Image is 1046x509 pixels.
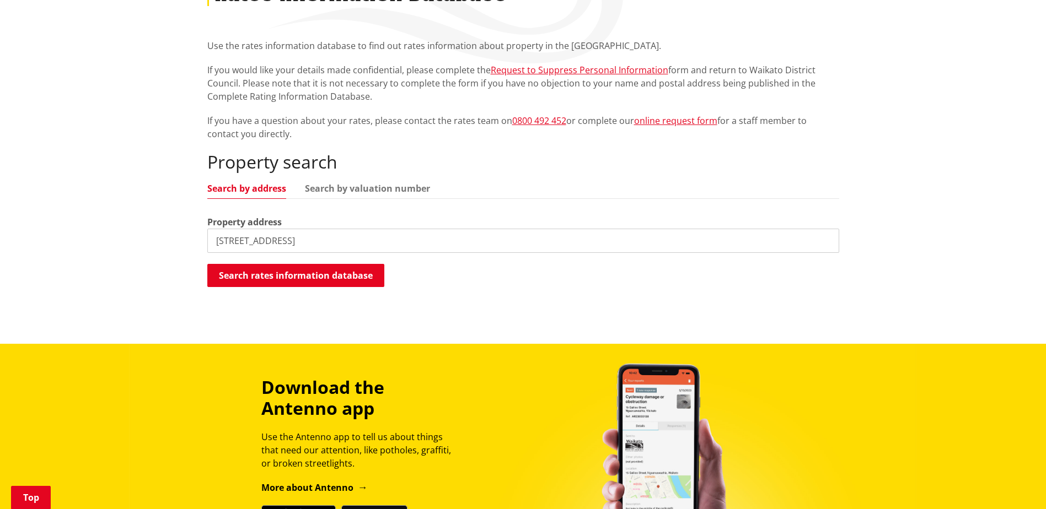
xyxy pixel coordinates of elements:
a: Search by valuation number [305,184,430,193]
button: Search rates information database [207,264,384,287]
a: Search by address [207,184,286,193]
a: Top [11,486,51,509]
input: e.g. Duke Street NGARUAWAHIA [207,229,839,253]
iframe: Messenger Launcher [995,463,1035,502]
h2: Property search [207,151,839,172]
p: Use the rates information database to find out rates information about property in the [GEOGRAPHI... [207,39,839,52]
label: Property address [207,215,282,229]
h3: Download the Antenno app [261,377,461,419]
a: Request to Suppress Personal Information [491,64,668,76]
a: 0800 492 452 [512,115,566,127]
a: online request form [634,115,717,127]
a: More about Antenno [261,481,368,494]
p: If you would like your details made confidential, please complete the form and return to Waikato ... [207,63,839,103]
p: If you have a question about your rates, please contact the rates team on or complete our for a s... [207,114,839,140]
p: Use the Antenno app to tell us about things that need our attention, like potholes, graffiti, or ... [261,430,461,470]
